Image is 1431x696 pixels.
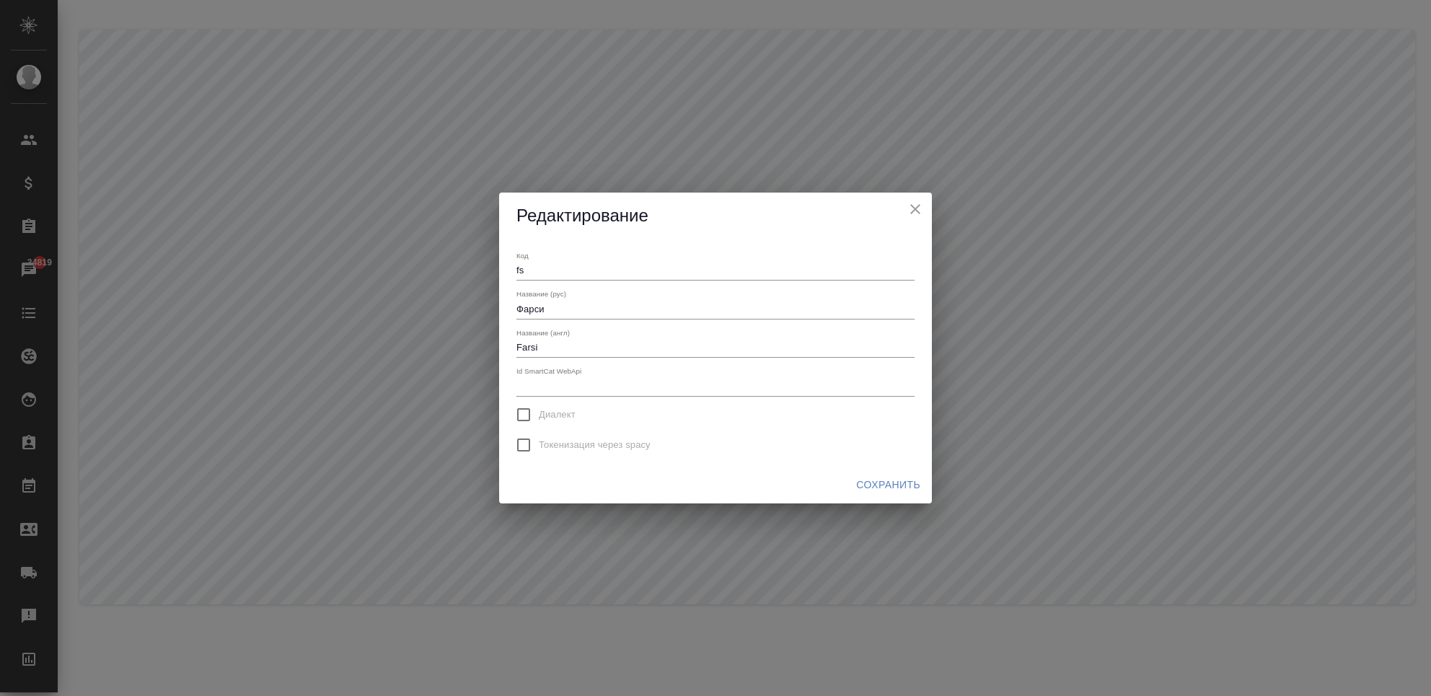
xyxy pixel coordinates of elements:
label: Id SmartCat WebApi [516,368,581,375]
span: Токенизация через spacy [539,438,651,452]
label: Название (рус) [516,291,566,298]
label: Код [516,252,529,259]
span: Диалект [539,408,576,422]
span: Сохранить [856,476,920,494]
span: Редактирование [516,206,648,225]
button: Сохранить [850,472,926,498]
label: Название (англ) [516,329,570,336]
button: close [904,198,926,220]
